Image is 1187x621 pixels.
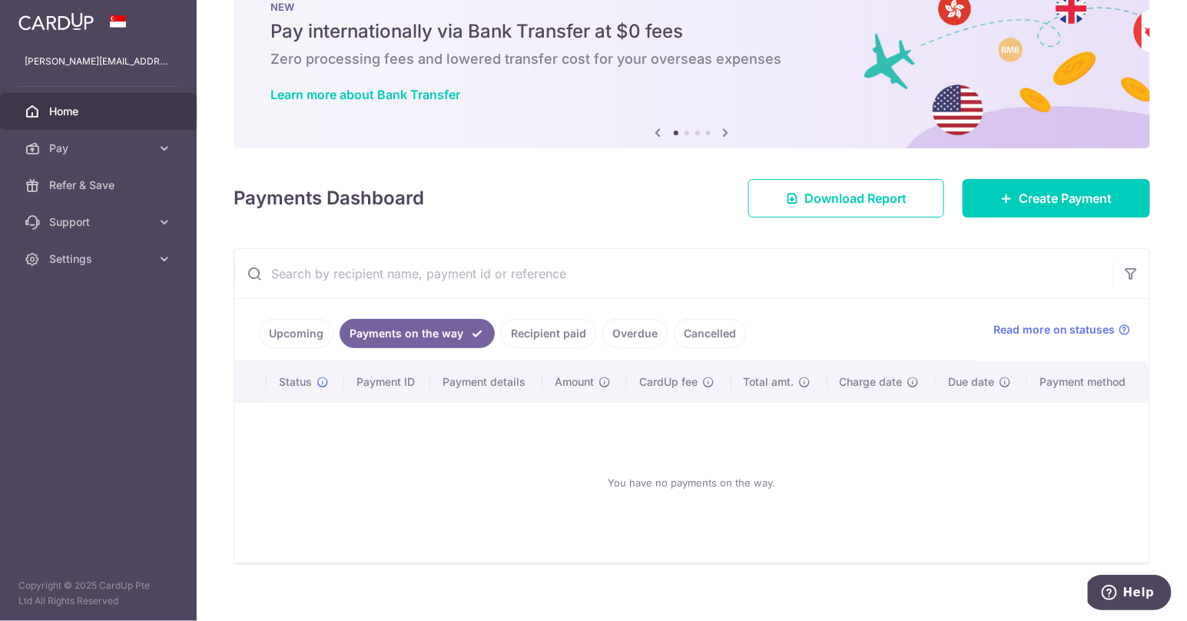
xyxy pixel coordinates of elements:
h5: Pay internationally via Bank Transfer at $0 fees [270,19,1113,44]
p: NEW [270,1,1113,13]
p: [PERSON_NAME][EMAIL_ADDRESS][PERSON_NAME][DOMAIN_NAME] [25,54,172,69]
span: Due date [949,374,995,390]
span: Support [49,214,151,230]
span: Settings [49,251,151,267]
a: Overdue [602,319,668,348]
img: CardUp [18,12,94,31]
span: Create Payment [1019,189,1112,208]
a: Create Payment [963,179,1150,218]
span: CardUp fee [639,374,698,390]
span: Total amt. [744,374,794,390]
input: Search by recipient name, payment id or reference [234,249,1112,298]
th: Payment details [430,362,542,402]
span: Pay [49,141,151,156]
span: Home [49,104,151,119]
h6: Zero processing fees and lowered transfer cost for your overseas expenses [270,50,1113,68]
a: Recipient paid [501,319,596,348]
th: Payment ID [344,362,431,402]
a: Learn more about Bank Transfer [270,87,460,102]
a: Cancelled [674,319,746,348]
span: Amount [555,374,594,390]
span: Refer & Save [49,178,151,193]
a: Upcoming [259,319,333,348]
iframe: Opens a widget where you can find more information [1088,575,1172,613]
div: You have no payments on the way. [253,415,1131,550]
a: Read more on statuses [993,322,1131,337]
span: Status [279,374,312,390]
h4: Payments Dashboard [234,184,424,212]
th: Payment method [1027,362,1149,402]
span: Charge date [840,374,903,390]
a: Payments on the way [340,319,495,348]
a: Download Report [748,179,944,218]
span: Download Report [804,189,907,208]
span: Read more on statuses [993,322,1116,337]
